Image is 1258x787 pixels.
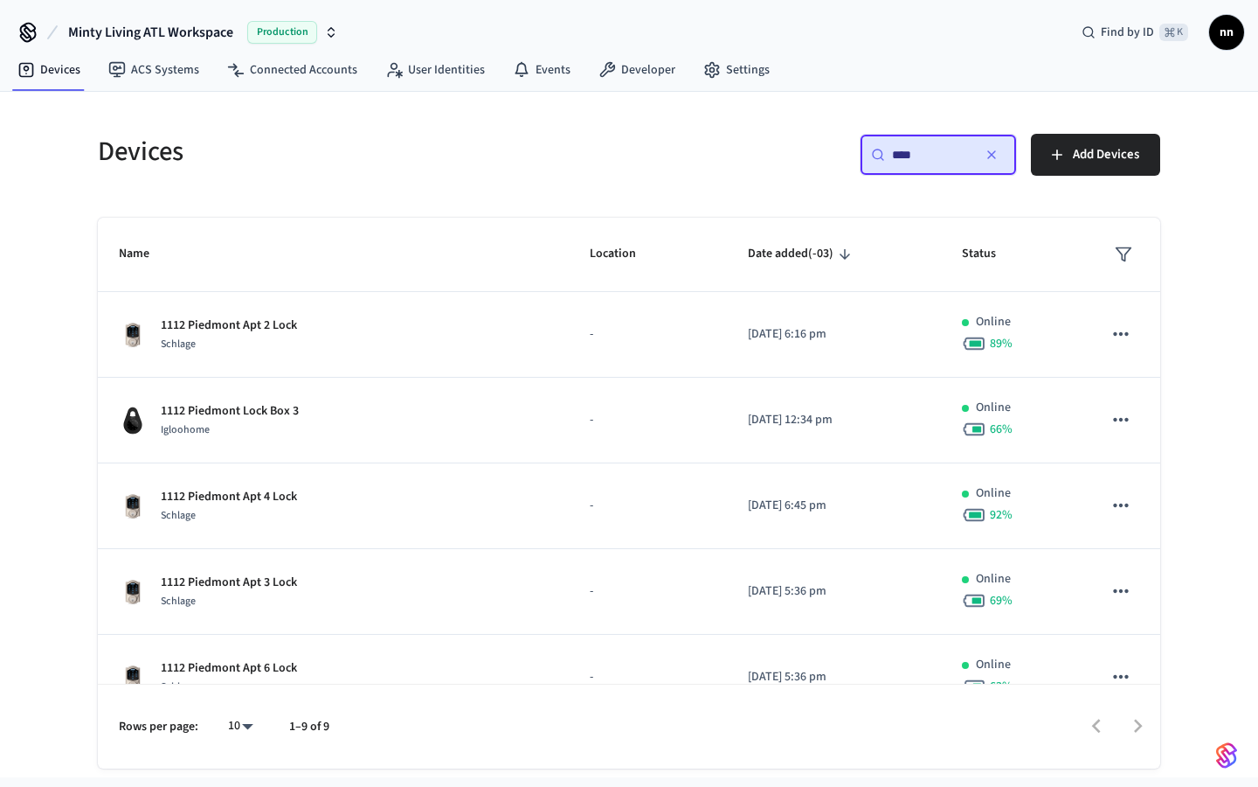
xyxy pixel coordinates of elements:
p: 1–9 of 9 [289,718,329,736]
p: 1112 Piedmont Lock Box 3 [161,402,299,421]
span: Schlage [161,679,196,694]
a: Settings [689,54,784,86]
img: Schlage Sense Smart Deadbolt with Camelot Trim, Front [119,578,147,606]
span: Igloohome [161,422,210,437]
span: Name [119,240,172,268]
button: nn [1209,15,1244,50]
p: Online [976,313,1011,331]
p: - [590,325,706,344]
span: Schlage [161,508,196,523]
span: 89 % [990,335,1013,352]
p: Rows per page: [119,718,198,736]
p: [DATE] 6:45 pm [748,497,920,515]
img: Schlage Sense Smart Deadbolt with Camelot Trim, Front [119,321,147,349]
a: ACS Systems [94,54,213,86]
p: [DATE] 5:36 pm [748,582,920,601]
span: Schlage [161,337,196,352]
span: 66 % [990,421,1013,438]
p: 1112 Piedmont Apt 2 Lock [161,317,297,335]
p: Online [976,570,1011,589]
h5: Devices [98,134,619,170]
p: - [590,497,706,515]
img: Schlage Sense Smart Deadbolt with Camelot Trim, Front [119,664,147,692]
span: ⌘ K [1159,24,1188,41]
div: Find by ID⌘ K [1068,17,1202,48]
button: Add Devices [1031,134,1160,176]
span: Find by ID [1101,24,1154,41]
span: 92 % [990,506,1013,524]
a: Connected Accounts [213,54,371,86]
p: 1112 Piedmont Apt 6 Lock [161,659,297,678]
span: Add Devices [1073,143,1139,166]
p: 1112 Piedmont Apt 4 Lock [161,488,297,506]
span: Date added(-03) [748,240,856,268]
span: Schlage [161,594,196,609]
span: Minty Living ATL Workspace [68,22,233,43]
p: Online [976,484,1011,503]
p: 1112 Piedmont Apt 3 Lock [161,574,297,592]
a: User Identities [371,54,499,86]
span: Location [590,240,659,268]
img: igloohome_igke [119,407,147,435]
div: 10 [219,714,261,739]
span: Status [962,240,1019,268]
p: Online [976,656,1011,674]
p: Online [976,399,1011,417]
a: Devices [3,54,94,86]
a: Events [499,54,584,86]
p: - [590,668,706,686]
p: - [590,411,706,429]
p: [DATE] 12:34 pm [748,411,920,429]
span: 69 % [990,592,1013,609]
a: Developer [584,54,689,86]
img: SeamLogoGradient.69752ec5.svg [1216,742,1237,770]
img: Schlage Sense Smart Deadbolt with Camelot Trim, Front [119,492,147,520]
span: Production [247,21,317,44]
p: - [590,582,706,601]
p: [DATE] 6:16 pm [748,325,920,344]
span: 63 % [990,678,1013,695]
span: nn [1211,17,1242,48]
p: [DATE] 5:36 pm [748,668,920,686]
